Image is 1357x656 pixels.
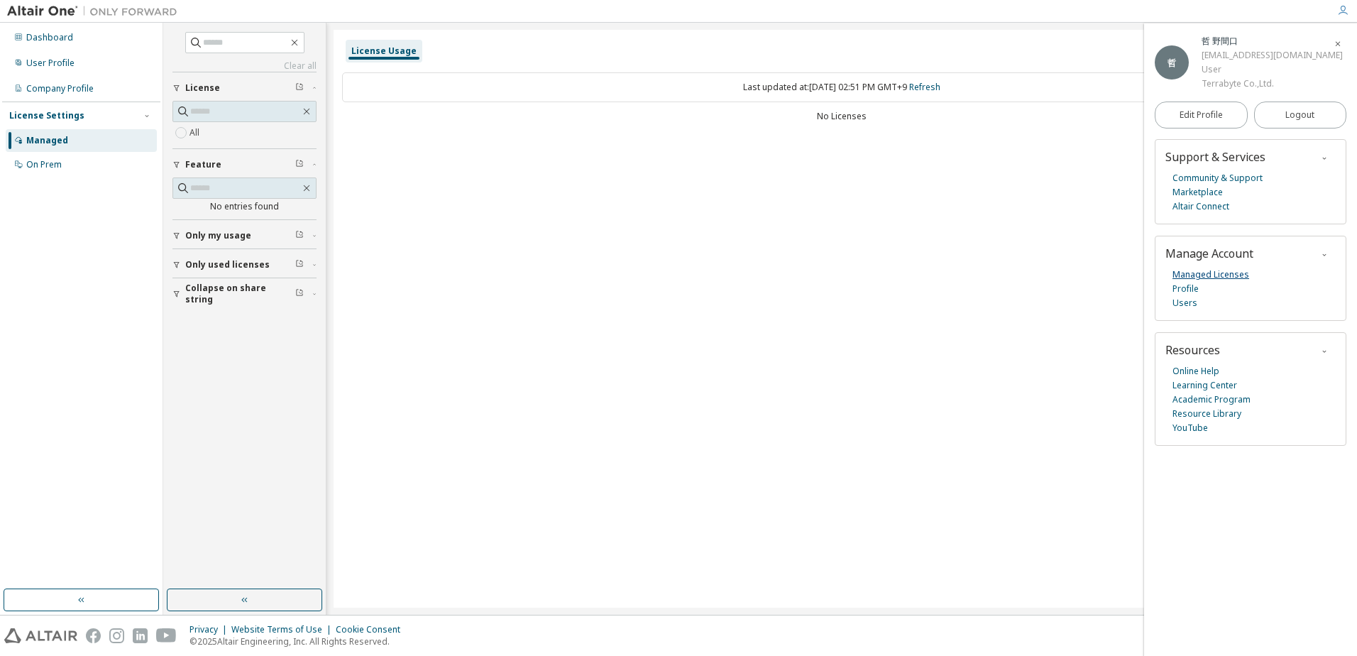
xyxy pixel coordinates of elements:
div: User Profile [26,58,75,69]
span: 哲 [1168,57,1176,69]
button: Logout [1254,102,1347,129]
span: Only used licenses [185,259,270,270]
div: [EMAIL_ADDRESS][DOMAIN_NAME] [1202,48,1343,62]
a: Refresh [909,81,940,93]
p: © 2025 Altair Engineering, Inc. All Rights Reserved. [189,635,409,647]
img: linkedin.svg [133,628,148,643]
div: Privacy [189,624,231,635]
span: Resources [1165,342,1220,358]
img: youtube.svg [156,628,177,643]
a: Marketplace [1172,185,1223,199]
a: Resource Library [1172,407,1241,421]
span: Only my usage [185,230,251,241]
div: 哲 野間口 [1202,34,1343,48]
span: Manage Account [1165,246,1253,261]
a: Edit Profile [1155,102,1248,129]
div: License Settings [9,110,84,121]
a: Users [1172,296,1197,310]
a: Academic Program [1172,393,1251,407]
img: facebook.svg [86,628,101,643]
span: License [185,82,220,94]
div: Company Profile [26,83,94,94]
div: Cookie Consent [336,624,409,635]
div: Dashboard [26,32,73,43]
span: Feature [185,159,221,170]
a: Community & Support [1172,171,1263,185]
a: Managed Licenses [1172,268,1249,282]
div: No Licenses [342,111,1341,122]
div: On Prem [26,159,62,170]
img: altair_logo.svg [4,628,77,643]
button: Feature [172,149,317,180]
button: Only used licenses [172,249,317,280]
a: Profile [1172,282,1199,296]
a: Altair Connect [1172,199,1229,214]
span: Clear filter [295,230,304,241]
div: Managed [26,135,68,146]
span: Clear filter [295,288,304,300]
div: Last updated at: [DATE] 02:51 PM GMT+9 [342,72,1341,102]
img: instagram.svg [109,628,124,643]
div: User [1202,62,1343,77]
div: No entries found [172,201,317,212]
a: Learning Center [1172,378,1237,393]
span: Clear filter [295,159,304,170]
button: Collapse on share string [172,278,317,310]
label: All [189,124,202,141]
a: Clear all [172,60,317,72]
div: License Usage [351,45,417,57]
a: YouTube [1172,421,1208,435]
div: Website Terms of Use [231,624,336,635]
span: Logout [1285,108,1314,122]
span: Clear filter [295,82,304,94]
span: Support & Services [1165,149,1265,165]
img: Altair One [7,4,185,18]
button: Only my usage [172,220,317,251]
span: Clear filter [295,259,304,270]
a: Online Help [1172,364,1219,378]
span: Edit Profile [1180,109,1223,121]
button: License [172,72,317,104]
div: Terrabyte Co.,Ltd. [1202,77,1343,91]
span: Collapse on share string [185,283,295,305]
